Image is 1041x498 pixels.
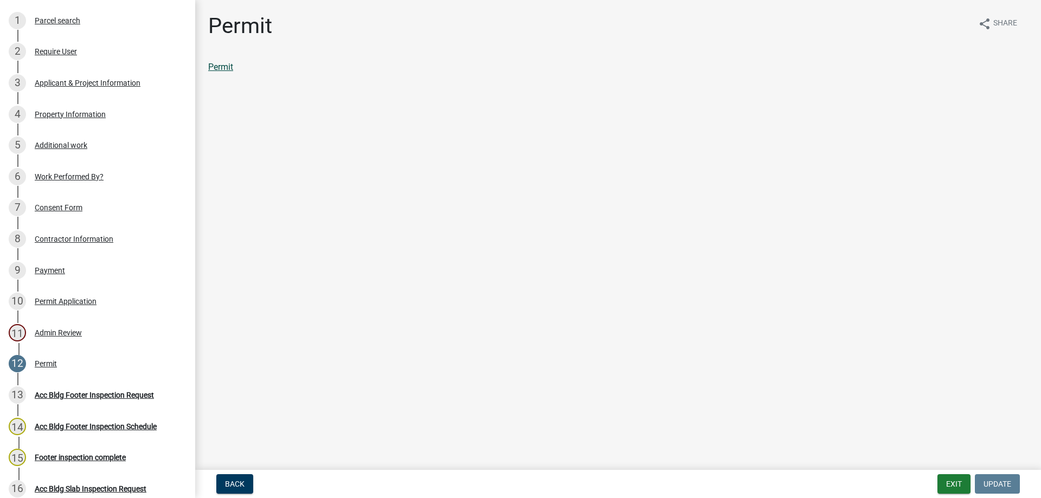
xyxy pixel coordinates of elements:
[35,485,146,493] div: Acc Bldg Slab Inspection Request
[216,474,253,494] button: Back
[978,17,991,30] i: share
[975,474,1020,494] button: Update
[35,267,65,274] div: Payment
[937,474,971,494] button: Exit
[9,386,26,404] div: 13
[9,43,26,60] div: 2
[35,235,113,243] div: Contractor Information
[9,480,26,497] div: 16
[208,62,233,72] a: Permit
[35,391,154,399] div: Acc Bldg Footer Inspection Request
[9,12,26,29] div: 1
[35,79,140,87] div: Applicant & Project Information
[35,111,106,118] div: Property Information
[9,262,26,279] div: 9
[9,418,26,435] div: 14
[9,106,26,123] div: 4
[9,199,26,216] div: 7
[969,13,1026,34] button: shareShare
[225,480,245,488] span: Back
[9,74,26,92] div: 3
[9,293,26,310] div: 10
[9,230,26,248] div: 8
[35,141,87,149] div: Additional work
[9,324,26,341] div: 11
[9,449,26,466] div: 15
[984,480,1011,488] span: Update
[9,168,26,185] div: 6
[993,17,1017,30] span: Share
[35,204,82,211] div: Consent Form
[35,454,126,461] div: Footer inspection complete
[9,355,26,372] div: 12
[35,48,77,55] div: Require User
[208,13,272,39] h1: Permit
[35,423,157,430] div: Acc Bldg Footer Inspection Schedule
[35,329,82,337] div: Admin Review
[35,297,97,305] div: Permit Application
[35,17,80,24] div: Parcel search
[35,360,57,367] div: Permit
[9,137,26,154] div: 5
[35,173,104,180] div: Work Performed By?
